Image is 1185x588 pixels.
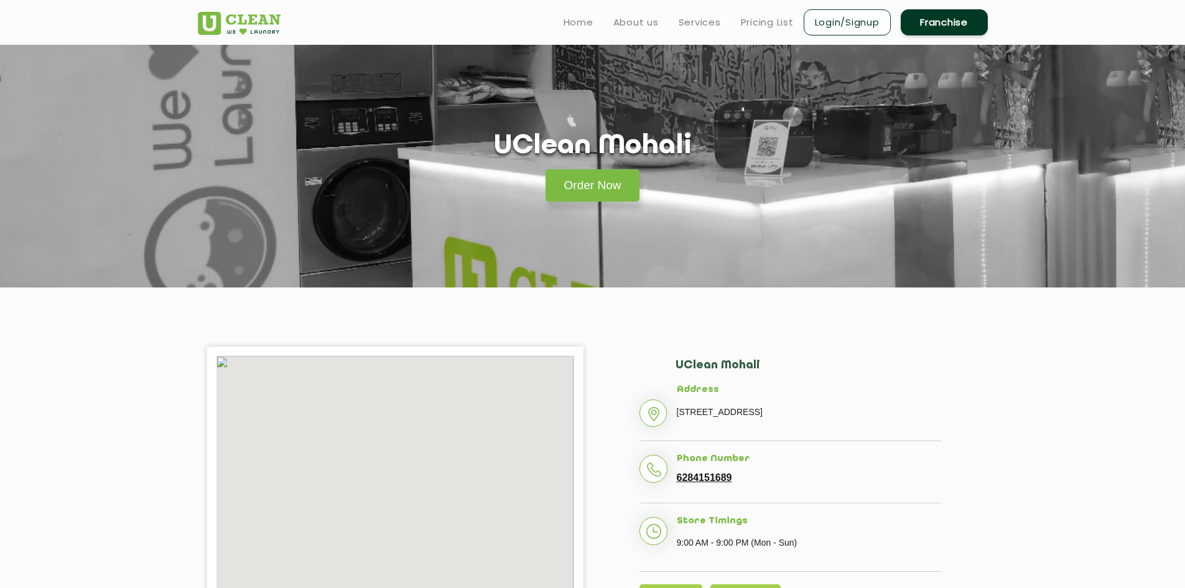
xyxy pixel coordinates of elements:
img: UClean Laundry and Dry Cleaning [198,12,281,35]
a: Login/Signup [804,9,891,35]
h5: Store Timings [677,516,941,527]
h1: UClean Mohali [494,131,692,162]
h2: UClean Mohali [676,359,941,385]
a: Services [679,15,721,30]
p: [STREET_ADDRESS] [677,403,941,421]
a: 6284151689 [677,472,732,483]
h5: Phone Number [677,454,941,465]
p: 9:00 AM - 9:00 PM (Mon - Sun) [677,533,941,552]
a: Pricing List [741,15,794,30]
a: Home [564,15,593,30]
h5: Address [677,385,941,396]
a: Franchise [901,9,988,35]
a: About us [613,15,659,30]
a: Order Now [546,169,640,202]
